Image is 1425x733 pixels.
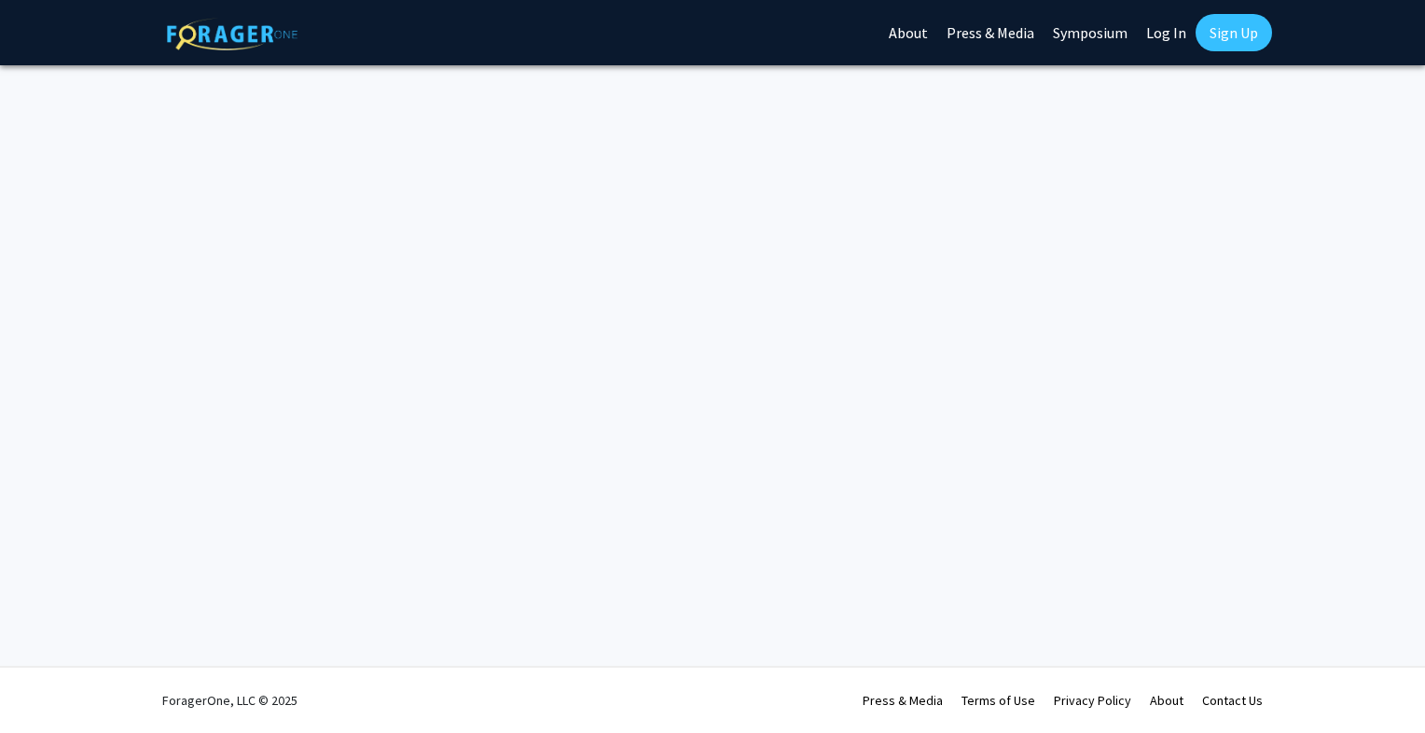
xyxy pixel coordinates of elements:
[1150,692,1183,709] a: About
[1202,692,1263,709] a: Contact Us
[167,18,297,50] img: ForagerOne Logo
[1196,14,1272,51] a: Sign Up
[162,668,297,733] div: ForagerOne, LLC © 2025
[962,692,1035,709] a: Terms of Use
[863,692,943,709] a: Press & Media
[1054,692,1131,709] a: Privacy Policy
